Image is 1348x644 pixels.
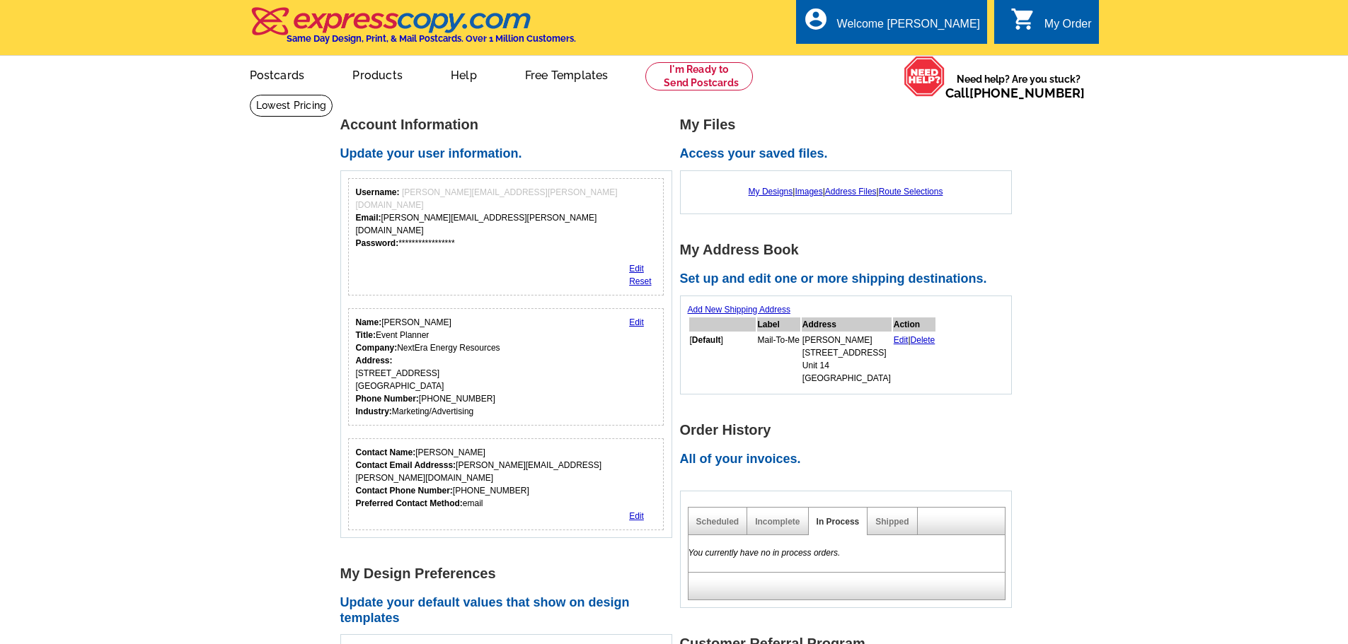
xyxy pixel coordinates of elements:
[340,146,680,162] h2: Update your user information.
[356,238,399,248] strong: Password:
[1044,18,1092,37] div: My Order
[348,178,664,295] div: Your login information.
[688,178,1004,205] div: | | |
[348,438,664,530] div: Who should we contact regarding order issues?
[356,330,376,340] strong: Title:
[340,566,680,581] h1: My Design Preferences
[837,18,980,37] div: Welcome [PERSON_NAME]
[356,446,657,510] div: [PERSON_NAME] [PERSON_NAME][EMAIL_ADDRESS][PERSON_NAME][DOMAIN_NAME] [PHONE_NUMBER] email
[696,517,739,527] a: Scheduled
[945,72,1092,100] span: Need help? Are you stuck?
[803,6,829,32] i: account_circle
[287,33,576,44] h4: Same Day Design, Print, & Mail Postcards. Over 1 Million Customers.
[680,146,1020,162] h2: Access your saved files.
[969,86,1085,100] a: [PHONE_NUMBER]
[356,486,453,496] strong: Contact Phone Number:
[688,305,790,315] a: Add New Shipping Address
[689,333,756,385] td: [ ]
[340,117,680,132] h1: Account Information
[356,316,500,418] div: [PERSON_NAME] Event Planner NextEra Energy Resources [STREET_ADDRESS] [GEOGRAPHIC_DATA] [PHONE_NU...
[692,335,721,345] b: Default
[356,187,400,197] strong: Username:
[629,511,644,521] a: Edit
[330,57,425,90] a: Products
[911,335,935,345] a: Delete
[356,460,456,470] strong: Contact Email Addresss:
[1010,6,1036,32] i: shopping_cart
[356,213,381,223] strong: Email:
[689,548,841,558] em: You currently have no in process orders.
[749,187,793,197] a: My Designs
[428,57,500,90] a: Help
[348,308,664,426] div: Your personal details.
[945,86,1085,100] span: Call
[356,343,398,353] strong: Company:
[356,406,392,416] strong: Industry:
[629,264,644,274] a: Edit
[893,333,936,385] td: |
[802,333,892,385] td: [PERSON_NAME] [STREET_ADDRESS] Unit 14 [GEOGRAPHIC_DATA]
[802,317,892,332] th: Address
[1010,16,1092,33] a: shopping_cart My Order
[680,423,1020,438] h1: Order History
[629,276,651,286] a: Reset
[875,517,909,527] a: Shipped
[356,447,416,457] strong: Contact Name:
[629,317,644,327] a: Edit
[893,317,936,332] th: Action
[680,271,1020,287] h2: Set up and edit one or more shipping destinations.
[757,333,800,385] td: Mail-To-Me
[356,187,618,210] span: [PERSON_NAME][EMAIL_ADDRESS][PERSON_NAME][DOMAIN_NAME]
[680,242,1020,257] h1: My Address Book
[795,187,822,197] a: Images
[879,187,943,197] a: Route Selections
[356,356,393,365] strong: Address:
[356,394,419,404] strong: Phone Number:
[356,498,463,508] strong: Preferred Contact Method:
[680,452,1020,467] h2: All of your invoices.
[680,117,1020,132] h1: My Files
[340,595,680,626] h2: Update your default values that show on design templates
[904,56,945,97] img: help
[825,187,877,197] a: Address Files
[356,317,382,327] strong: Name:
[250,17,576,44] a: Same Day Design, Print, & Mail Postcards. Over 1 Million Customers.
[757,317,800,332] th: Label
[755,517,800,527] a: Incomplete
[502,57,631,90] a: Free Templates
[894,335,909,345] a: Edit
[817,517,860,527] a: In Process
[227,57,328,90] a: Postcards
